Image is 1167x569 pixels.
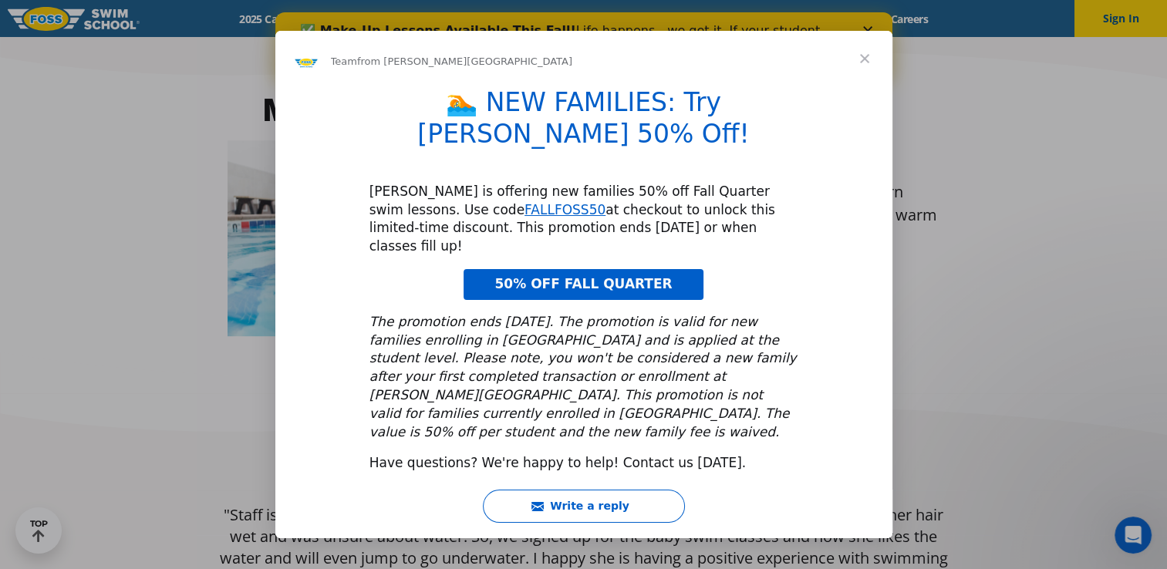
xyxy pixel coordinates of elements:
span: Close [837,31,892,86]
img: Profile image for Team [294,49,319,74]
span: 50% OFF FALL QUARTER [494,276,672,291]
h1: 🏊 NEW FAMILIES: Try [PERSON_NAME] 50% Off! [369,87,798,160]
div: [PERSON_NAME] is offering new families 50% off Fall Quarter swim lessons. Use code at checkout to... [369,183,798,256]
span: Team [331,56,357,67]
div: Life happens—we get it. If your student has to miss a lesson this Fall Quarter, you can reschedul... [25,11,568,72]
button: Write a reply [483,490,685,523]
a: 50% OFF FALL QUARTER [464,269,703,300]
a: FALLFOSS50 [524,202,605,217]
span: from [PERSON_NAME][GEOGRAPHIC_DATA] [357,56,572,67]
div: Have questions? We're happy to help! Contact us [DATE]. [369,454,798,473]
div: Close [588,14,603,23]
i: The promotion ends [DATE]. The promotion is valid for new families enrolling in [GEOGRAPHIC_DATA]... [369,314,797,439]
b: ✅ Make-Up Lessons Available This Fall! [25,11,301,25]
